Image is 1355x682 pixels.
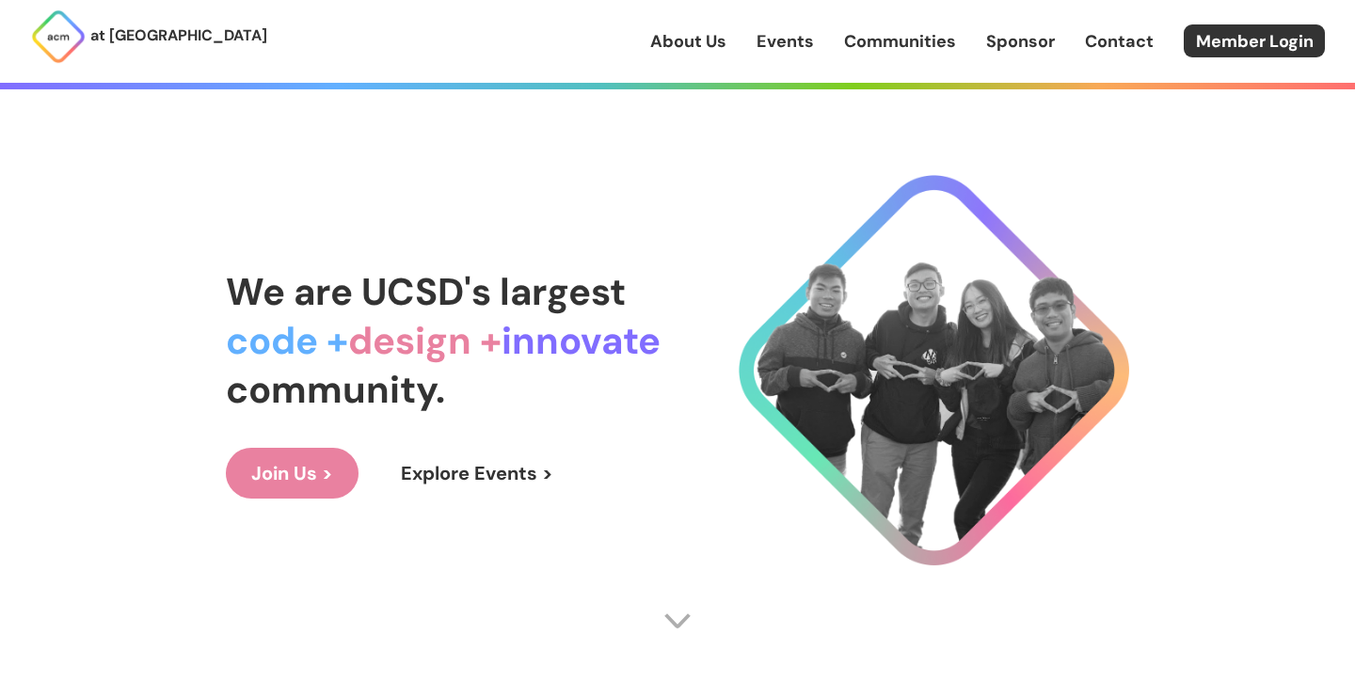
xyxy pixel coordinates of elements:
span: design + [348,316,502,365]
a: at [GEOGRAPHIC_DATA] [30,8,267,65]
a: About Us [650,29,726,54]
span: We are UCSD's largest [226,267,626,316]
p: at [GEOGRAPHIC_DATA] [90,24,267,48]
a: Communities [844,29,956,54]
span: community. [226,365,445,414]
a: Contact [1085,29,1154,54]
span: innovate [502,316,661,365]
span: code + [226,316,348,365]
img: Scroll Arrow [663,607,692,635]
a: Sponsor [986,29,1055,54]
img: Cool Logo [739,175,1129,565]
a: Member Login [1184,24,1325,57]
a: Events [757,29,814,54]
a: Explore Events > [375,448,579,499]
img: ACM Logo [30,8,87,65]
a: Join Us > [226,448,359,499]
